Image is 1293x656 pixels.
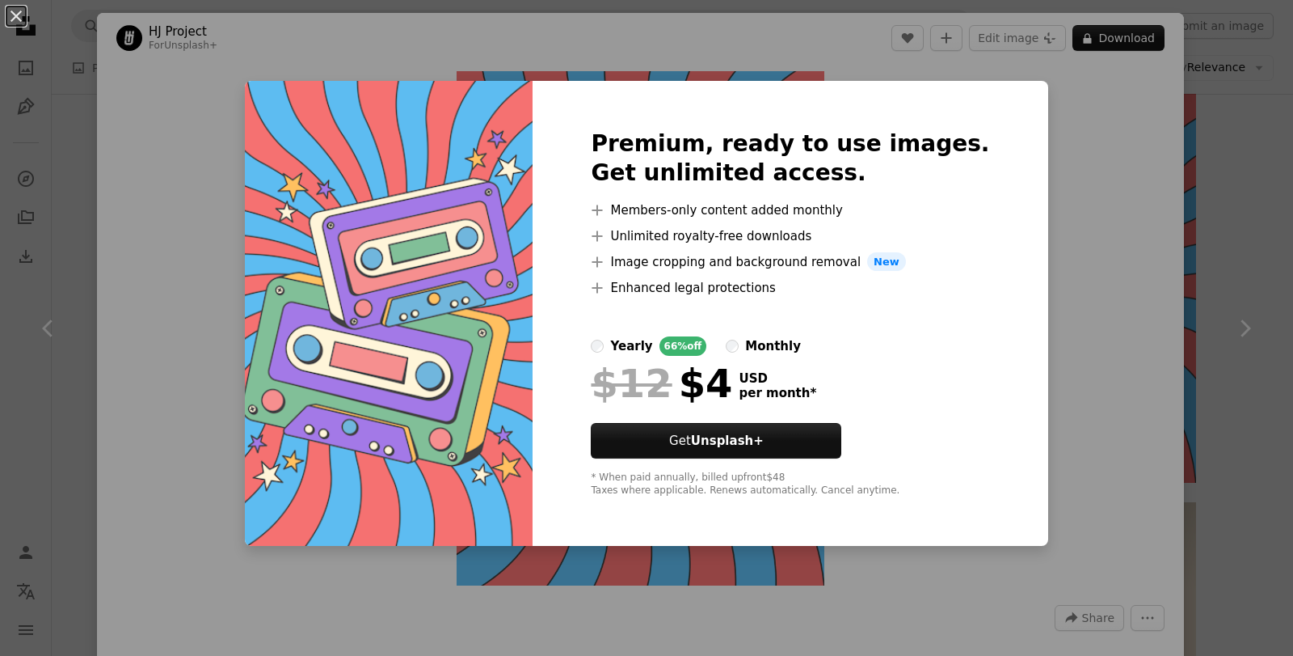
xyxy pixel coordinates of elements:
[659,336,707,356] div: 66% off
[610,336,652,356] div: yearly
[726,340,739,353] input: monthly
[591,278,989,298] li: Enhanced legal protections
[591,252,989,272] li: Image cropping and background removal
[691,434,764,448] strong: Unsplash+
[745,336,801,356] div: monthly
[591,472,989,497] div: * When paid annually, billed upfront $48 Taxes where applicable. Renews automatically. Cancel any...
[591,362,672,404] span: $12
[591,362,732,404] div: $4
[739,386,816,400] span: per month *
[739,371,816,386] span: USD
[591,129,989,188] h2: Premium, ready to use images. Get unlimited access.
[591,226,989,246] li: Unlimited royalty-free downloads
[591,201,989,220] li: Members-only content added monthly
[867,252,906,272] span: New
[591,340,604,353] input: yearly66%off
[245,81,533,547] img: premium_vector-1725510032442-bc3ee78605bd
[591,423,841,459] button: GetUnsplash+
